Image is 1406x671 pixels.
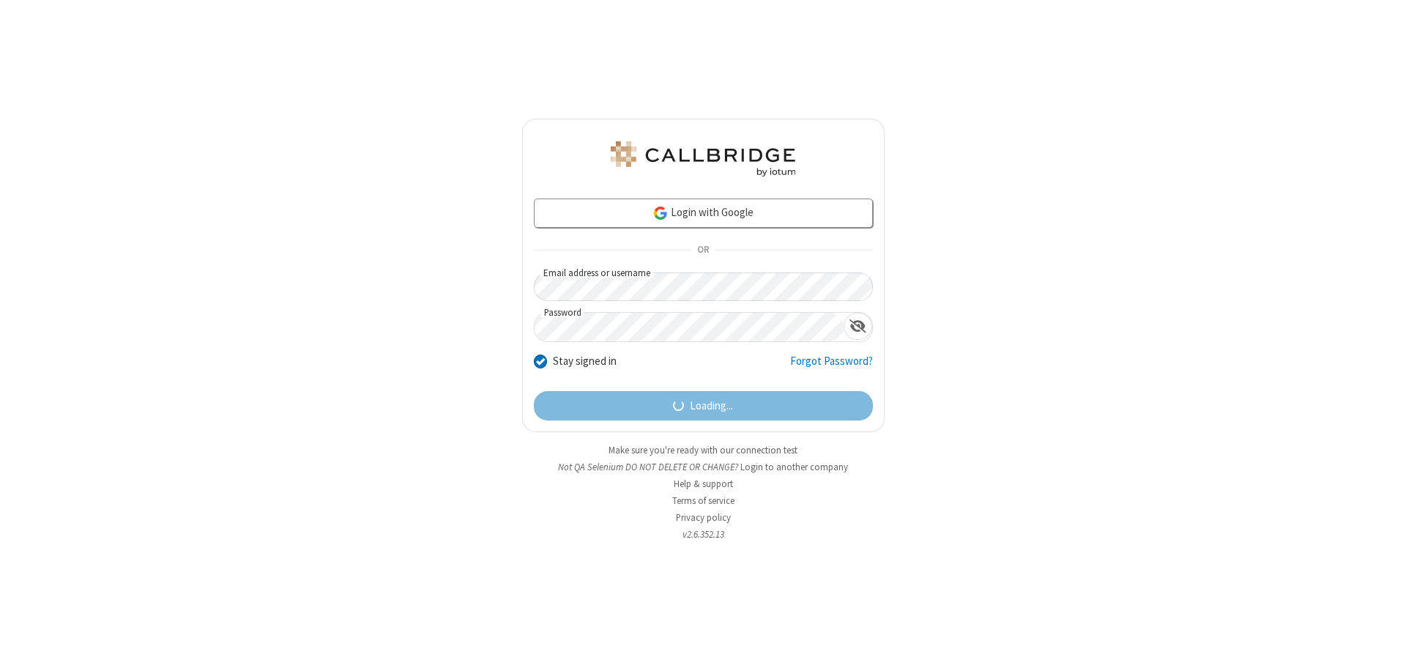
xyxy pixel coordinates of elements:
label: Stay signed in [553,353,617,370]
span: Loading... [690,398,733,415]
span: OR [691,240,715,261]
div: Show password [844,313,872,340]
img: QA Selenium DO NOT DELETE OR CHANGE [608,141,798,177]
img: google-icon.png [652,205,669,221]
a: Login with Google [534,199,873,228]
a: Terms of service [672,494,734,507]
li: v2.6.352.13 [522,527,885,541]
a: Help & support [674,478,733,490]
a: Privacy policy [676,511,731,524]
li: Not QA Selenium DO NOT DELETE OR CHANGE? [522,460,885,474]
button: Loading... [534,391,873,420]
button: Login to another company [740,460,848,474]
a: Make sure you're ready with our connection test [609,444,797,456]
a: Forgot Password? [790,353,873,381]
input: Password [535,313,844,341]
input: Email address or username [534,273,873,301]
iframe: Chat [1369,633,1395,661]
